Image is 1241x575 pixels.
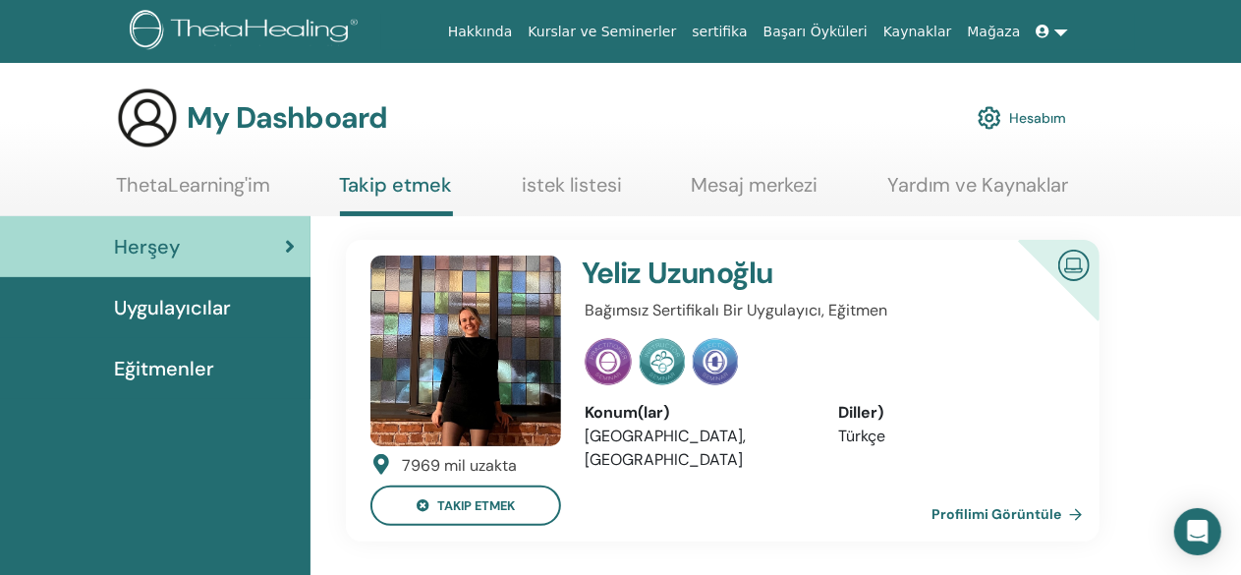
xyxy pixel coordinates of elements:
a: Profilimi Görüntüle [931,494,1091,534]
div: Sertifikalı Çevrimiçi Eğitmen [987,240,1100,353]
img: Sertifikalı Çevrimiçi Eğitmen [1050,242,1098,286]
a: Takip etmek [340,173,453,216]
img: default.jpg [370,256,561,446]
a: Başarı Öyküleri [756,14,875,50]
h3: My Dashboard [187,100,387,136]
a: Kurslar ve Seminerler [520,14,684,50]
div: 7969 mil uzakta [402,454,517,478]
a: sertifika [684,14,755,50]
img: generic-user-icon.jpg [116,86,179,149]
a: Hesabım [978,96,1066,140]
a: istek listesi [522,173,622,211]
div: Open Intercom Messenger [1174,508,1221,555]
div: Diller) [838,401,1063,425]
a: Kaynaklar [875,14,960,50]
button: takip etmek [370,486,561,526]
a: ThetaLearning'im [116,173,270,211]
h4: Yeliz Uzunoğlu [582,256,982,291]
div: Konum(lar) [585,401,810,425]
p: Bağımsız Sertifikalı Bir Uygulayıcı, Eğitmen [585,299,1063,322]
a: Mağaza [959,14,1028,50]
img: logo.png [130,10,365,54]
span: Herşey [114,232,180,261]
span: Eğitmenler [114,354,214,383]
a: Hakkında [440,14,521,50]
li: [GEOGRAPHIC_DATA], [GEOGRAPHIC_DATA] [585,425,810,472]
a: Yardım ve Kaynaklar [887,173,1068,211]
a: Mesaj merkezi [692,173,818,211]
span: Uygulayıcılar [114,293,231,322]
img: cog.svg [978,101,1001,135]
li: Türkçe [838,425,1063,448]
